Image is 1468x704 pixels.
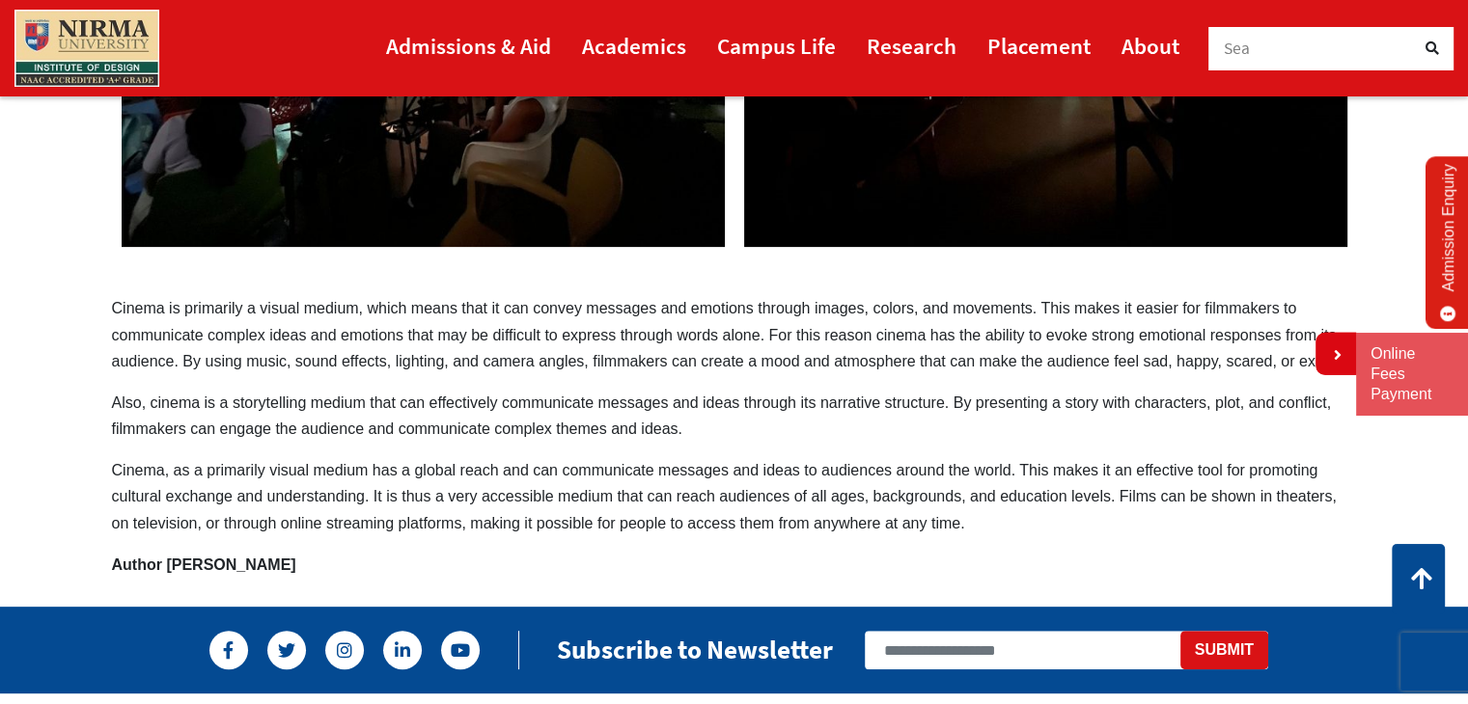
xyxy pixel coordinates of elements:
a: Research [867,24,956,68]
span: Sea [1224,38,1251,59]
p: Also, cinema is a storytelling medium that can effectively communicate messages and ideas through... [112,390,1357,442]
p: Cinema is primarily a visual medium, which means that it can convey messages and emotions through... [112,295,1357,374]
a: Online Fees Payment [1371,344,1454,404]
a: Admissions & Aid [386,24,551,68]
img: main_logo [14,10,159,87]
a: About [1122,24,1179,68]
strong: Author [PERSON_NAME] [112,556,296,573]
a: Campus Life [717,24,836,68]
p: Cinema, as a primarily visual medium has a global reach and can communicate messages and ideas to... [112,457,1357,536]
a: Academics [582,24,686,68]
a: Placement [987,24,1091,68]
h2: Subscribe to Newsletter [557,634,833,665]
button: Submit [1180,631,1268,669]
